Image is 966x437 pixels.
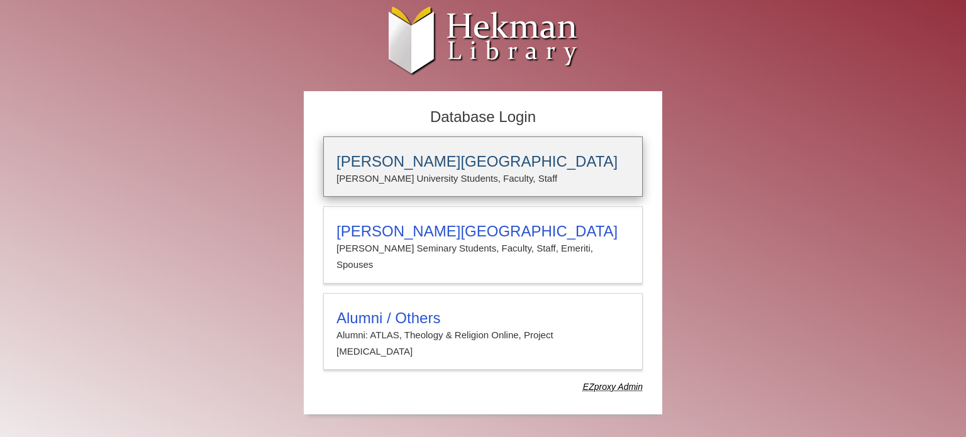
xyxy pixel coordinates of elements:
[336,223,630,240] h3: [PERSON_NAME][GEOGRAPHIC_DATA]
[323,136,643,197] a: [PERSON_NAME][GEOGRAPHIC_DATA][PERSON_NAME] University Students, Faculty, Staff
[323,206,643,284] a: [PERSON_NAME][GEOGRAPHIC_DATA][PERSON_NAME] Seminary Students, Faculty, Staff, Emeriti, Spouses
[336,240,630,274] p: [PERSON_NAME] Seminary Students, Faculty, Staff, Emeriti, Spouses
[336,153,630,170] h3: [PERSON_NAME][GEOGRAPHIC_DATA]
[583,382,643,392] dfn: Use Alumni login
[336,309,630,327] h3: Alumni / Others
[336,170,630,187] p: [PERSON_NAME] University Students, Faculty, Staff
[336,309,630,360] summary: Alumni / OthersAlumni: ATLAS, Theology & Religion Online, Project [MEDICAL_DATA]
[336,327,630,360] p: Alumni: ATLAS, Theology & Religion Online, Project [MEDICAL_DATA]
[317,104,649,130] h2: Database Login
